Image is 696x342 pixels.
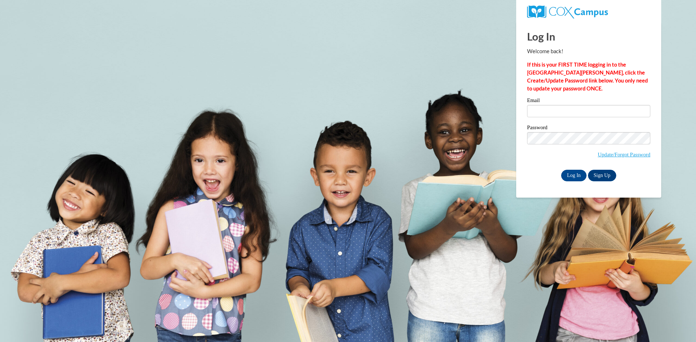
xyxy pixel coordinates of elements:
[527,62,648,92] strong: If this is your FIRST TIME logging in to the [GEOGRAPHIC_DATA][PERSON_NAME], click the Create/Upd...
[527,125,650,132] label: Password
[527,5,608,18] img: COX Campus
[527,29,650,44] h1: Log In
[527,47,650,55] p: Welcome back!
[527,98,650,105] label: Email
[598,152,650,157] a: Update/Forgot Password
[527,8,608,14] a: COX Campus
[588,170,616,181] a: Sign Up
[561,170,587,181] input: Log In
